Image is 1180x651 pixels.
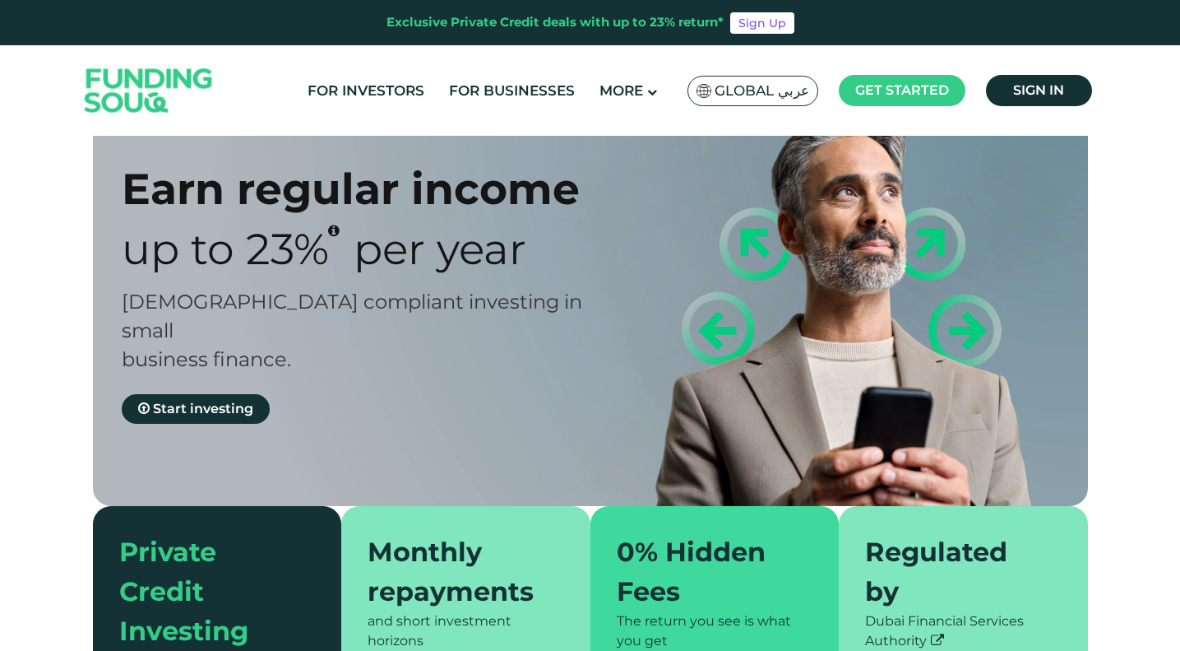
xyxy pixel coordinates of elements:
div: Monthly repayments [368,532,544,611]
i: 23% IRR (expected) ~ 15% Net yield (expected) [328,224,340,237]
a: Sign Up [730,12,794,34]
a: Sign in [986,75,1092,106]
div: Private Credit Investing [119,532,296,651]
img: SA Flag [696,84,711,98]
img: Logo [68,49,229,133]
div: 0% Hidden Fees [617,532,794,611]
a: Start investing [122,394,270,424]
span: Per Year [354,223,526,275]
div: Dubai Financial Services Authority [865,611,1062,651]
div: Earn regular income [122,163,619,215]
div: Exclusive Private Credit deals with up to 23% return* [386,13,724,32]
span: Up to 23% [122,223,329,275]
span: Get started [855,82,949,98]
div: Regulated by [865,532,1042,611]
div: and short investment horizons [368,611,564,651]
span: More [599,82,643,99]
a: For Investors [303,77,428,105]
span: Sign in [1013,82,1064,98]
span: Start investing [153,401,253,416]
span: Global عربي [715,81,809,100]
a: For Businesses [445,77,579,105]
span: [DEMOGRAPHIC_DATA] compliant investing in small business finance. [122,290,582,371]
div: The return you see is what you get [617,611,813,651]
